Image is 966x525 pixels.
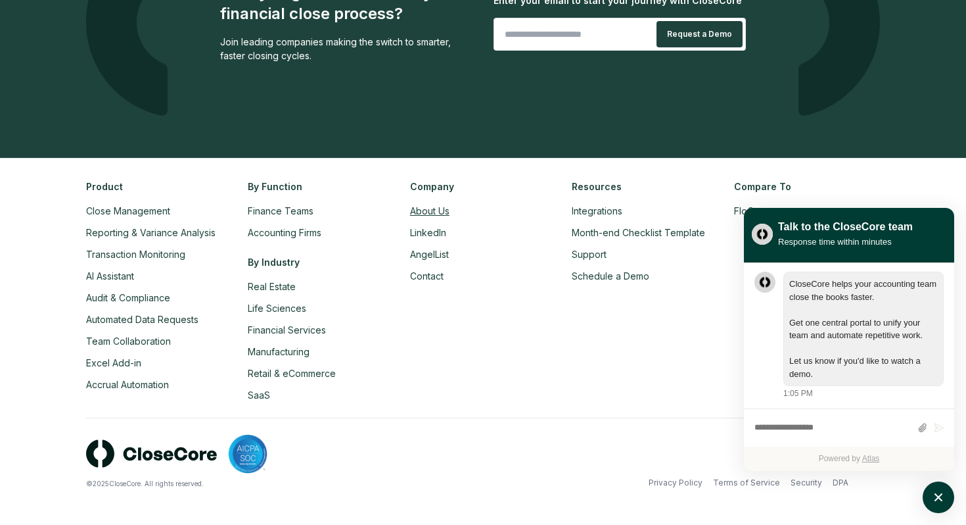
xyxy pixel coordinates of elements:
a: Atlas [862,454,880,463]
a: Real Estate [248,281,296,292]
a: Financial Services [248,324,326,336]
a: Audit & Compliance [86,292,170,303]
a: Reporting & Variance Analysis [86,227,216,238]
a: AI Assistant [86,270,134,282]
a: FloQast [734,205,767,216]
h3: By Function [248,180,394,193]
div: atlas-composer [754,416,944,440]
div: atlas-window [744,208,954,471]
a: Life Sciences [248,303,306,314]
img: logo [86,439,218,468]
button: Request a Demo [656,21,743,47]
div: Tuesday, August 26, 1:05 PM [783,272,944,399]
h3: By Industry [248,255,394,269]
img: yblje5SQxOoZuw2TcITt_icon.png [752,224,773,245]
div: Join leading companies making the switch to smarter, faster closing cycles. [220,35,472,63]
a: Finance Teams [248,205,313,216]
div: atlas-message [754,272,944,399]
a: Retail & eCommerce [248,368,336,379]
a: Automated Data Requests [86,314,198,325]
a: About Us [410,205,449,216]
a: Manufacturing [248,346,310,357]
a: Support [572,249,607,260]
div: 1:05 PM [783,387,813,399]
div: Response time within minutes [778,235,913,249]
div: atlas-message-bubble [783,272,944,386]
h3: Resources [572,180,718,193]
img: SOC 2 compliant [228,434,267,474]
a: Team Collaboration [86,336,171,347]
a: Month-end Checklist Template [572,227,705,238]
a: Schedule a Demo [572,270,649,282]
div: Powered by [744,447,954,471]
a: LinkedIn [410,227,446,238]
a: Accrual Automation [86,379,169,390]
a: Privacy Policy [649,477,702,489]
div: atlas-ticket [744,263,954,471]
button: atlas-launcher [923,482,954,513]
h3: Company [410,180,556,193]
a: SaaS [248,389,270,401]
a: Security [791,477,822,489]
a: Excel Add-in [86,357,141,368]
a: Accounting Firms [248,227,321,238]
h3: Compare To [734,180,880,193]
div: atlas-message-author-avatar [754,272,775,293]
a: Close Management [86,205,170,216]
a: DPA [833,477,848,489]
a: Contact [410,270,444,282]
a: Transaction Monitoring [86,249,185,260]
div: © 2025 CloseCore. All rights reserved. [86,479,483,489]
a: Integrations [572,205,622,216]
h3: Product [86,180,232,193]
div: Talk to the CloseCore team [778,219,913,235]
button: Attach files by clicking or dropping files here [917,422,927,434]
a: Terms of Service [713,477,780,489]
a: AngelList [410,249,449,260]
div: atlas-message-text [789,278,938,380]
